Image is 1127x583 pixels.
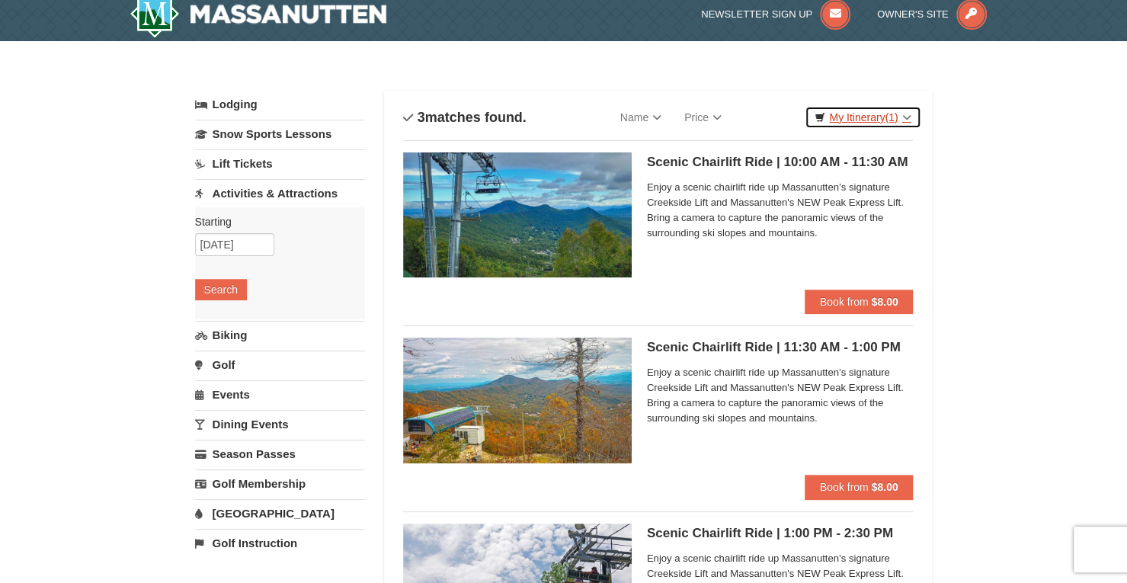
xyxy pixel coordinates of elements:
a: Lift Tickets [195,149,365,178]
a: Activities & Attractions [195,179,365,207]
label: Starting [195,214,354,229]
a: Season Passes [195,440,365,468]
h5: Scenic Chairlift Ride | 1:00 PM - 2:30 PM [647,526,914,541]
a: Price [673,102,733,133]
a: Events [195,380,365,408]
button: Search [195,279,247,300]
a: [GEOGRAPHIC_DATA] [195,499,365,527]
button: Book from $8.00 [805,290,914,314]
a: Name [609,102,673,133]
span: (1) [885,111,898,123]
a: Dining Events [195,410,365,438]
a: My Itinerary(1) [805,106,920,129]
strong: $8.00 [871,481,898,493]
a: Golf [195,351,365,379]
span: 3 [418,110,425,125]
button: Book from $8.00 [805,475,914,499]
strong: $8.00 [871,296,898,308]
img: 24896431-1-a2e2611b.jpg [403,152,632,277]
span: Owner's Site [877,8,949,20]
span: Book from [820,481,869,493]
img: 24896431-13-a88f1aaf.jpg [403,338,632,463]
a: Biking [195,321,365,349]
a: Owner's Site [877,8,987,20]
a: Snow Sports Lessons [195,120,365,148]
a: Golf Instruction [195,529,365,557]
a: Newsletter Sign Up [701,8,850,20]
span: Newsletter Sign Up [701,8,812,20]
a: Golf Membership [195,469,365,498]
a: Lodging [195,91,365,118]
h5: Scenic Chairlift Ride | 11:30 AM - 1:00 PM [647,340,914,355]
h5: Scenic Chairlift Ride | 10:00 AM - 11:30 AM [647,155,914,170]
span: Enjoy a scenic chairlift ride up Massanutten’s signature Creekside Lift and Massanutten's NEW Pea... [647,180,914,241]
span: Enjoy a scenic chairlift ride up Massanutten’s signature Creekside Lift and Massanutten's NEW Pea... [647,365,914,426]
span: Book from [820,296,869,308]
h4: matches found. [403,110,527,125]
